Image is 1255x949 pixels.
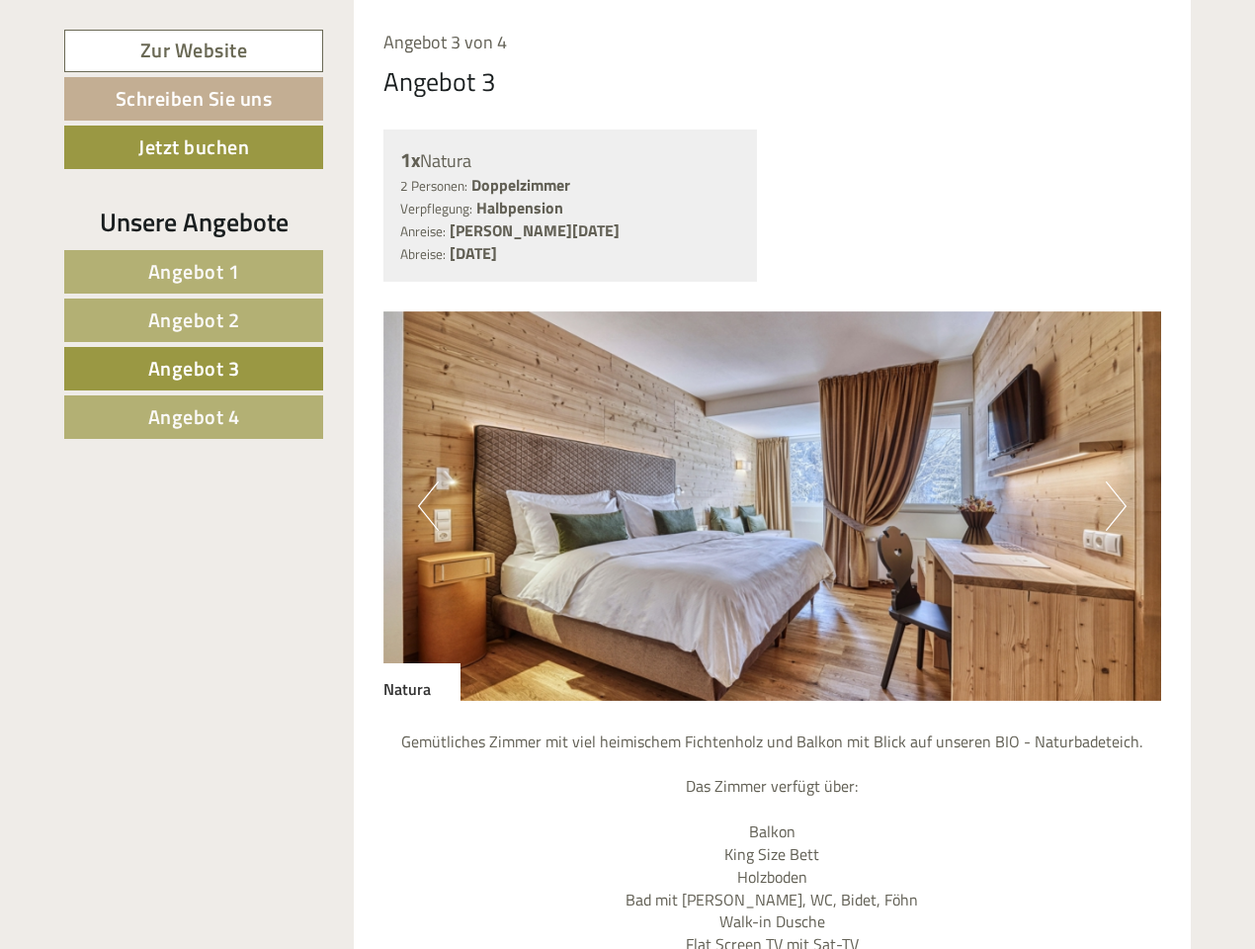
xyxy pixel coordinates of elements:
[450,241,497,265] b: [DATE]
[64,126,323,169] a: Jetzt buchen
[383,663,460,701] div: Natura
[383,63,496,100] div: Angebot 3
[400,199,472,218] small: Verpflegung:
[64,204,323,240] div: Unsere Angebote
[148,304,240,335] span: Angebot 2
[418,481,439,531] button: Previous
[64,30,323,72] a: Zur Website
[400,244,446,264] small: Abreise:
[383,311,1162,701] img: image
[148,353,240,384] span: Angebot 3
[148,256,240,287] span: Angebot 1
[450,218,620,242] b: [PERSON_NAME][DATE]
[383,29,507,55] span: Angebot 3 von 4
[64,77,323,121] a: Schreiben Sie uns
[476,196,563,219] b: Halbpension
[400,221,446,241] small: Anreise:
[400,146,741,175] div: Natura
[471,173,570,197] b: Doppelzimmer
[400,144,420,175] b: 1x
[148,401,240,432] span: Angebot 4
[1106,481,1127,531] button: Next
[400,176,467,196] small: 2 Personen:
